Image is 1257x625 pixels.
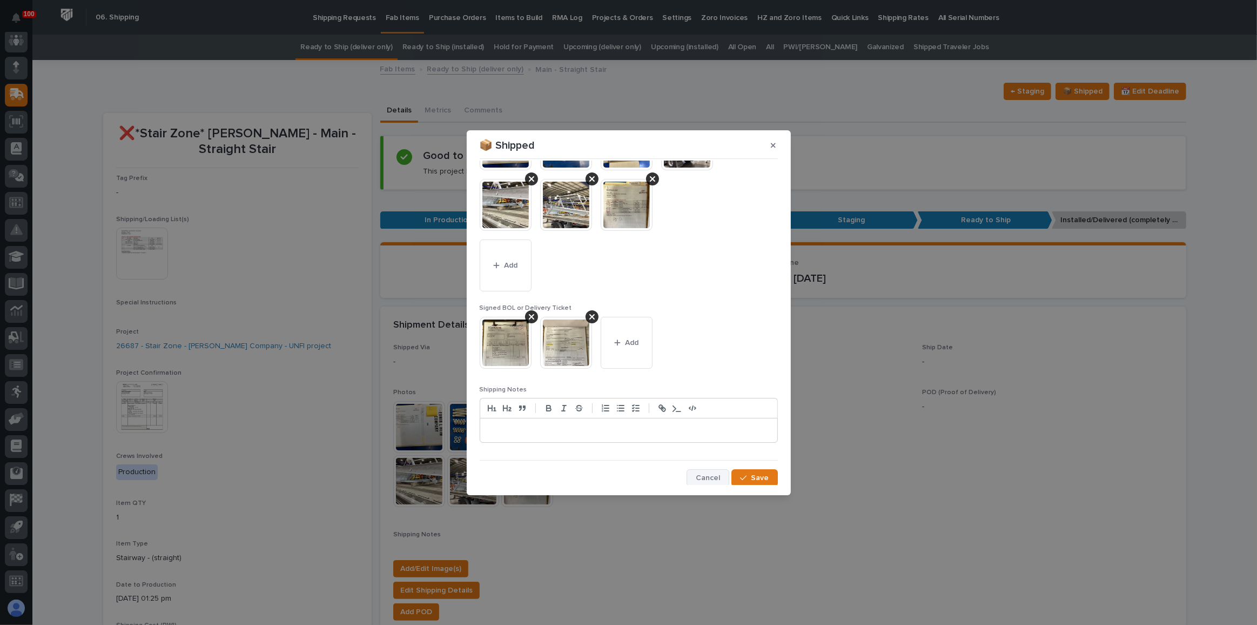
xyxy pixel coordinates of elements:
[480,305,572,311] span: Signed BOL or Delivery Ticket
[731,469,777,487] button: Save
[687,469,729,487] button: Cancel
[625,338,638,348] span: Add
[480,240,532,291] button: Add
[696,473,720,483] span: Cancel
[504,261,517,270] span: Add
[480,387,527,393] span: Shipping Notes
[751,473,769,483] span: Save
[601,317,653,369] button: Add
[480,139,535,152] p: 📦 Shipped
